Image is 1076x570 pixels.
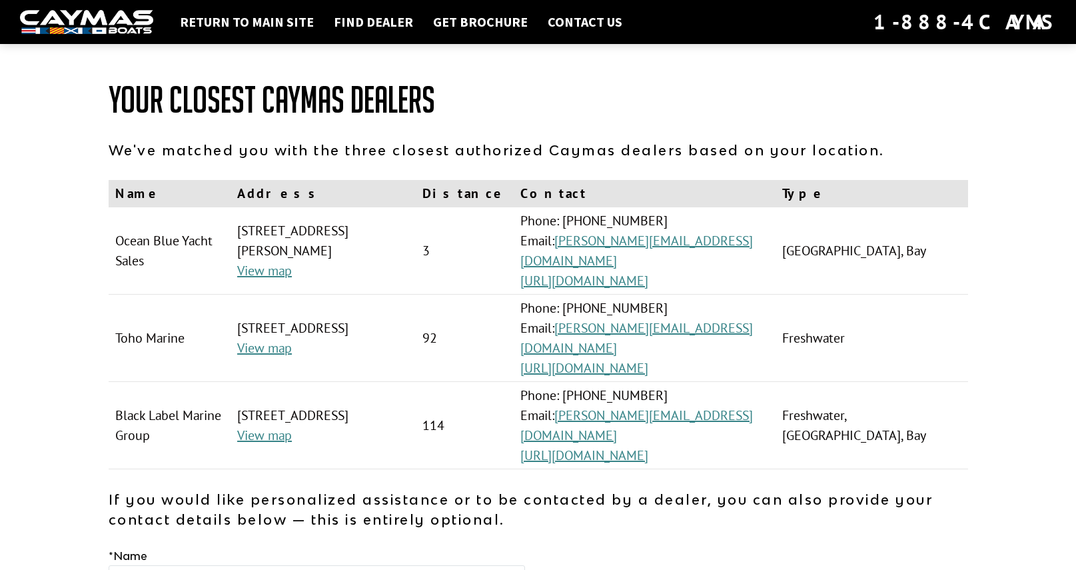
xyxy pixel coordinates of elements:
[514,180,776,207] th: Contact
[109,489,968,529] p: If you would like personalized assistance or to be contacted by a dealer, you can also provide yo...
[109,207,231,295] td: Ocean Blue Yacht Sales
[237,427,292,444] a: View map
[109,295,231,382] td: Toho Marine
[520,319,753,357] a: [PERSON_NAME][EMAIL_ADDRESS][DOMAIN_NAME]
[109,140,968,160] p: We've matched you with the three closest authorized Caymas dealers based on your location.
[231,207,416,295] td: [STREET_ADDRESS][PERSON_NAME]
[520,447,648,464] a: [URL][DOMAIN_NAME]
[231,295,416,382] td: [STREET_ADDRESS]
[173,13,320,31] a: Return to main site
[776,180,967,207] th: Type
[426,13,534,31] a: Get Brochure
[20,10,153,35] img: white-logo-c9c8dbefe5ff5ceceb0f0178aa75bf4bb51f6bca0971e226c86eb53dfe498488.png
[231,180,416,207] th: Address
[231,382,416,469] td: [STREET_ADDRESS]
[520,407,753,444] a: [PERSON_NAME][EMAIL_ADDRESS][DOMAIN_NAME]
[541,13,629,31] a: Contact Us
[520,359,648,377] a: [URL][DOMAIN_NAME]
[520,232,753,269] a: [PERSON_NAME][EMAIL_ADDRESS][DOMAIN_NAME]
[109,80,968,120] h1: Your Closest Caymas Dealers
[873,7,1056,37] div: 1-888-4CAYMAS
[416,295,514,382] td: 92
[416,207,514,295] td: 3
[237,262,292,279] a: View map
[109,548,147,564] label: Name
[327,13,420,31] a: Find Dealer
[514,207,776,295] td: Phone: [PHONE_NUMBER] Email:
[237,339,292,357] a: View map
[514,382,776,469] td: Phone: [PHONE_NUMBER] Email:
[416,180,514,207] th: Distance
[776,295,967,382] td: Freshwater
[514,295,776,382] td: Phone: [PHONE_NUMBER] Email:
[776,382,967,469] td: Freshwater, [GEOGRAPHIC_DATA], Bay
[109,382,231,469] td: Black Label Marine Group
[109,180,231,207] th: Name
[520,272,648,289] a: [URL][DOMAIN_NAME]
[416,382,514,469] td: 114
[776,207,967,295] td: [GEOGRAPHIC_DATA], Bay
